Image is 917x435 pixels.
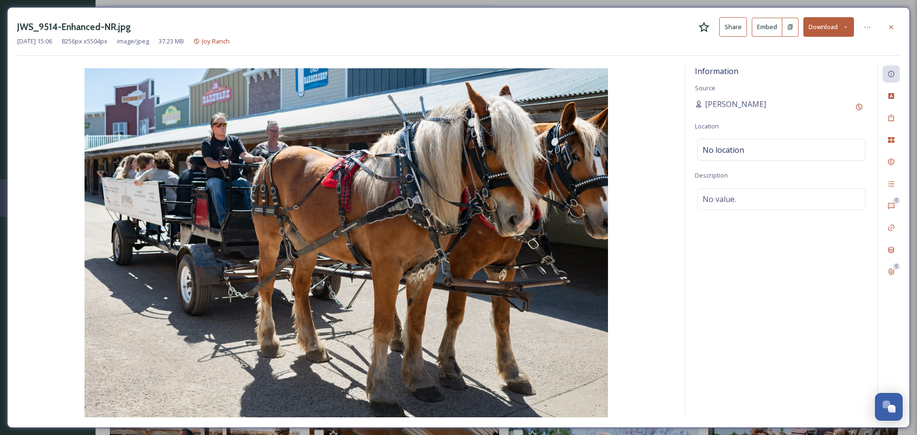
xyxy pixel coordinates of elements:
span: Source [695,84,715,92]
span: image/jpeg [117,37,149,46]
button: Share [719,17,747,37]
h3: JWS_9514-Enhanced-NR.jpg [17,20,131,34]
span: 8256 px x 5504 px [62,37,107,46]
span: [PERSON_NAME] [705,98,766,110]
span: Information [695,66,738,76]
div: 0 [893,197,900,204]
button: Download [803,17,854,37]
img: JWS_9514-Enhanced-NR.jpg [17,68,675,417]
span: Location [695,122,719,130]
span: No location [703,144,744,156]
span: 37.23 MB [159,37,184,46]
span: Joy Ranch [202,37,230,45]
span: No value. [703,193,736,205]
div: 0 [893,263,900,270]
span: [DATE] 15:06 [17,37,52,46]
button: Open Chat [875,393,903,421]
button: Embed [752,18,782,37]
span: Description [695,171,728,180]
